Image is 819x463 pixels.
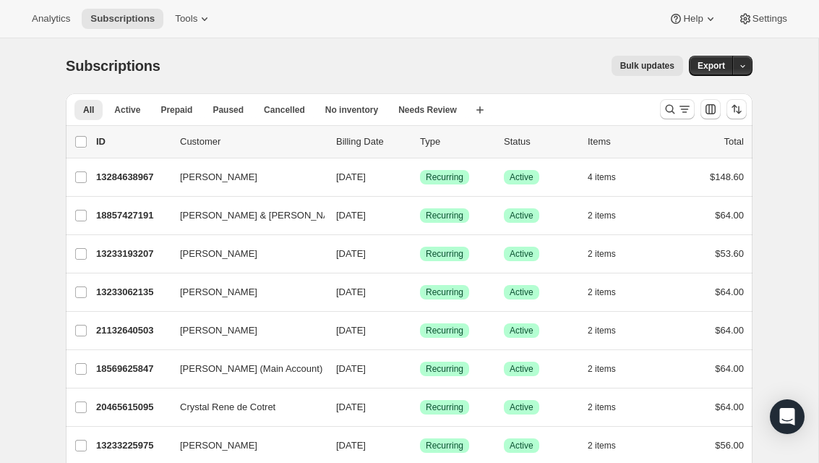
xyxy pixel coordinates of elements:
div: Type [420,135,492,149]
span: [DATE] [336,325,366,336]
span: All [83,104,94,116]
button: [PERSON_NAME] (Main Account) [171,357,316,381]
div: 18569625847[PERSON_NAME] (Main Account)[DATE]SuccessRecurringSuccessActive2 items$64.00 [96,359,744,379]
button: Bulk updates [612,56,683,76]
span: Active [510,171,533,183]
span: Crystal Rene de Cotret [180,400,275,415]
span: 2 items [588,440,616,451]
p: Billing Date [336,135,408,149]
div: 21132640503[PERSON_NAME][DATE]SuccessRecurringSuccessActive2 items$64.00 [96,320,744,341]
span: Active [510,286,533,298]
div: 13233193207[PERSON_NAME][DATE]SuccessRecurringSuccessActive2 items$53.60 [96,244,744,264]
span: [PERSON_NAME] [180,247,257,261]
span: 4 items [588,171,616,183]
span: $148.60 [710,171,744,182]
span: [PERSON_NAME] (Main Account) [180,362,322,376]
span: Recurring [426,402,463,413]
span: $64.00 [715,325,744,336]
span: $64.00 [715,402,744,412]
div: 18857427191[PERSON_NAME] & [PERSON_NAME][DATE]SuccessRecurringSuccessActive2 items$64.00 [96,205,744,226]
span: [DATE] [336,286,366,297]
button: [PERSON_NAME] [171,319,316,342]
p: 18569625847 [96,362,168,376]
span: Tools [175,13,197,25]
span: Recurring [426,210,463,221]
span: 2 items [588,402,616,413]
span: 2 items [588,286,616,298]
span: [DATE] [336,248,366,259]
span: Active [510,210,533,221]
span: Active [510,363,533,375]
div: 13284638967[PERSON_NAME][DATE]SuccessRecurringSuccessActive4 items$148.60 [96,167,744,187]
button: Search and filter results [660,99,695,119]
span: $64.00 [715,210,744,221]
div: Items [588,135,660,149]
div: 13233225975[PERSON_NAME][DATE]SuccessRecurringSuccessActive2 items$56.00 [96,436,744,456]
span: No inventory [325,104,378,116]
span: Recurring [426,363,463,375]
button: Customize table column order and visibility [700,99,721,119]
button: [PERSON_NAME] [171,166,316,189]
button: Sort the results [726,99,747,119]
span: [DATE] [336,171,366,182]
button: 2 items [588,397,632,417]
span: [DATE] [336,210,366,221]
button: [PERSON_NAME] & [PERSON_NAME] [171,204,316,227]
button: 4 items [588,167,632,187]
span: [PERSON_NAME] [180,323,257,338]
div: 20465615095Crystal Rene de Cotret[DATE]SuccessRecurringSuccessActive2 items$64.00 [96,397,744,417]
span: Active [114,104,140,116]
button: Tools [166,9,220,29]
span: [PERSON_NAME] [180,170,257,184]
span: Recurring [426,325,463,336]
span: 2 items [588,210,616,221]
button: Crystal Rene de Cotret [171,396,316,419]
span: [PERSON_NAME] [180,285,257,300]
span: [DATE] [336,440,366,451]
span: [PERSON_NAME] [180,438,257,453]
p: 13233062135 [96,285,168,300]
span: Paused [213,104,244,116]
span: Subscriptions [66,58,160,74]
div: Open Intercom Messenger [770,399,805,434]
span: [DATE] [336,363,366,374]
span: Export [698,60,725,72]
button: Create new view [468,100,492,120]
span: Active [510,248,533,260]
button: Export [689,56,734,76]
span: 2 items [588,248,616,260]
button: Analytics [23,9,79,29]
span: $56.00 [715,440,744,451]
span: Recurring [426,171,463,183]
span: [DATE] [336,402,366,412]
span: Active [510,325,533,336]
button: Help [660,9,726,29]
p: Status [504,135,576,149]
span: Settings [752,13,787,25]
span: Recurring [426,248,463,260]
span: Active [510,440,533,451]
button: 2 items [588,205,632,226]
button: 2 items [588,244,632,264]
span: Prepaid [160,104,192,116]
button: 2 items [588,359,632,379]
span: $64.00 [715,286,744,297]
span: Recurring [426,286,463,298]
span: Cancelled [264,104,305,116]
p: 13233225975 [96,438,168,453]
p: 20465615095 [96,400,168,415]
p: 18857427191 [96,208,168,223]
button: [PERSON_NAME] [171,434,316,457]
button: [PERSON_NAME] [171,242,316,266]
button: [PERSON_NAME] [171,281,316,304]
div: IDCustomerBilling DateTypeStatusItemsTotal [96,135,744,149]
p: 13233193207 [96,247,168,261]
span: $53.60 [715,248,744,259]
p: Total [724,135,744,149]
button: 2 items [588,282,632,302]
span: $64.00 [715,363,744,374]
p: ID [96,135,168,149]
p: 13284638967 [96,170,168,184]
span: 2 items [588,325,616,336]
div: 13233062135[PERSON_NAME][DATE]SuccessRecurringSuccessActive2 items$64.00 [96,282,744,302]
